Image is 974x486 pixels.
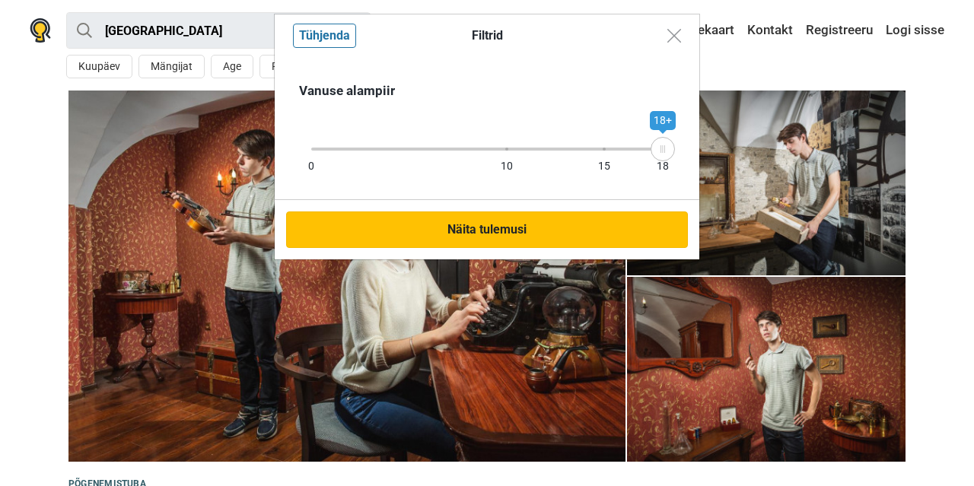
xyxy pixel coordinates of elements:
img: Close modal [667,29,681,43]
button: Close modal [660,21,689,50]
span: 18+ [654,114,672,126]
div: 18 [657,158,669,174]
div: 10 [501,158,513,174]
button: Näita tulemusi [286,211,688,248]
div: 0 [308,158,314,174]
div: Filtrid [287,27,687,45]
div: Vanuse alampiir [299,81,675,101]
div: 15 [598,158,610,174]
button: Tühjenda [293,24,356,48]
